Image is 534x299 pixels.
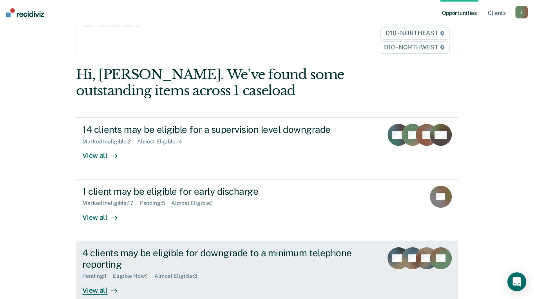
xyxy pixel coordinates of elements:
[82,145,126,160] div: View all
[6,8,44,17] img: Recidiviz
[82,138,137,145] div: Marked Ineligible : 2
[82,247,357,270] div: 4 clients may be eligible for downgrade to a minimum telephone reporting
[82,200,139,207] div: Marked Ineligible : 17
[140,200,172,207] div: Pending : 5
[154,273,204,279] div: Almost Eligible : 3
[76,179,458,241] a: 1 client may be eligible for early dischargeMarked Ineligible:17Pending:5Almost Eligible:1View all
[379,41,449,54] span: D10 - NORTHWEST
[76,67,381,99] div: Hi, [PERSON_NAME]. We’ve found some outstanding items across 1 caseload
[82,273,113,279] div: Pending : 1
[380,27,449,40] span: D10 - NORTHEAST
[82,207,126,222] div: View all
[171,200,219,207] div: Almost Eligible : 1
[507,272,526,291] div: Open Intercom Messenger
[113,273,154,279] div: Eligible Now : 1
[137,138,189,145] div: Almost Eligible : 14
[76,117,458,179] a: 14 clients may be eligible for a supervision level downgradeMarked Ineligible:2Almost Eligible:14...
[82,186,357,197] div: 1 client may be eligible for early discharge
[82,279,126,295] div: View all
[515,6,528,18] button: Y
[82,124,357,135] div: 14 clients may be eligible for a supervision level downgrade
